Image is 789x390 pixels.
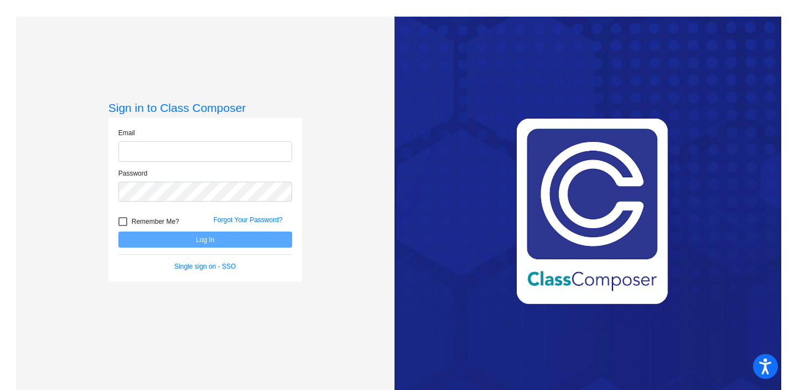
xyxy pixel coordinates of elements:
[118,128,135,138] label: Email
[174,263,236,270] a: Single sign on - SSO
[108,101,302,115] h3: Sign in to Class Composer
[118,168,148,178] label: Password
[118,232,292,248] button: Log In
[214,216,283,224] a: Forgot Your Password?
[132,215,179,228] span: Remember Me?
